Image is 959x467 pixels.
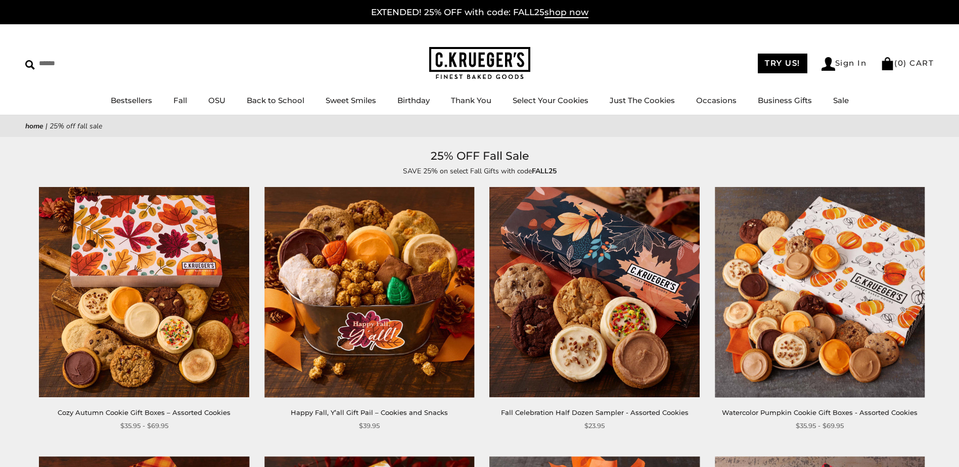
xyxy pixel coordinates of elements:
a: EXTENDED! 25% OFF with code: FALL25shop now [371,7,588,18]
span: $39.95 [359,421,380,431]
a: Back to School [247,96,304,105]
a: Watercolor Pumpkin Cookie Gift Boxes - Assorted Cookies [722,408,918,416]
a: Business Gifts [758,96,812,105]
img: Fall Celebration Half Dozen Sampler - Assorted Cookies [489,188,700,398]
a: Thank You [451,96,491,105]
a: OSU [208,96,225,105]
a: Select Your Cookies [513,96,588,105]
img: Happy Fall, Y’all Gift Pail – Cookies and Snacks [264,188,475,398]
img: Search [25,60,35,70]
span: 0 [898,58,904,68]
a: Sale [833,96,849,105]
span: shop now [544,7,588,18]
span: 25% OFF Fall Sale [50,121,102,131]
a: Fall Celebration Half Dozen Sampler - Assorted Cookies [501,408,689,416]
a: Sign In [821,57,867,71]
a: Home [25,121,43,131]
img: Bag [881,57,894,70]
span: $23.95 [584,421,605,431]
h1: 25% OFF Fall Sale [40,147,919,165]
span: $35.95 - $69.95 [120,421,168,431]
a: Just The Cookies [610,96,675,105]
a: Bestsellers [111,96,152,105]
input: Search [25,56,146,71]
a: Cozy Autumn Cookie Gift Boxes – Assorted Cookies [58,408,231,416]
p: SAVE 25% on select Fall Gifts with code [247,165,712,177]
span: $35.95 - $69.95 [796,421,844,431]
a: TRY US! [758,54,807,73]
span: | [45,121,48,131]
a: Fall [173,96,187,105]
a: (0) CART [881,58,934,68]
a: Birthday [397,96,430,105]
a: Happy Fall, Y’all Gift Pail – Cookies and Snacks [291,408,448,416]
a: Occasions [696,96,737,105]
img: Account [821,57,835,71]
a: Sweet Smiles [326,96,376,105]
img: Watercolor Pumpkin Cookie Gift Boxes - Assorted Cookies [715,188,925,398]
nav: breadcrumbs [25,120,934,132]
img: C.KRUEGER'S [429,47,530,80]
strong: FALL25 [532,166,557,176]
img: Cozy Autumn Cookie Gift Boxes – Assorted Cookies [39,188,249,398]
